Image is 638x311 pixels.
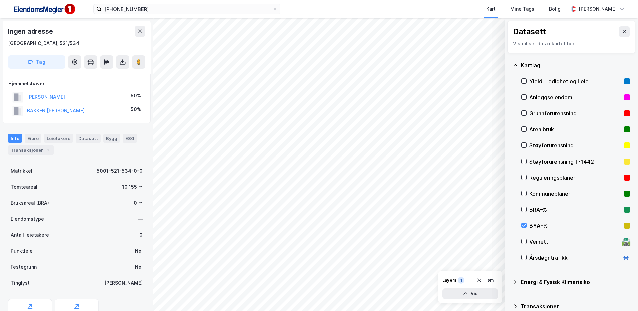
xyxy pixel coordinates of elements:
div: Datasett [76,134,101,143]
button: Tag [8,55,65,69]
div: Støyforurensning T-1442 [529,158,621,166]
div: Matrikkel [11,167,32,175]
div: Årsdøgntrafikk [529,254,619,262]
div: Nei [135,247,143,255]
iframe: Chat Widget [605,279,638,311]
div: Layers [442,278,456,283]
div: Punktleie [11,247,33,255]
div: 1 [458,277,464,284]
div: Bruksareal (BRA) [11,199,49,207]
div: Anleggseiendom [529,93,621,101]
div: 5001-521-534-0-0 [97,167,143,175]
div: Reguleringsplaner [529,174,621,182]
div: Arealbruk [529,125,621,133]
div: Ingen adresse [8,26,54,37]
div: 10 155 ㎡ [122,183,143,191]
div: Nei [135,263,143,271]
div: Tinglyst [11,279,30,287]
div: Kontrollprogram for chat [605,279,638,311]
div: 🛣️ [622,237,631,246]
button: Tøm [472,275,498,286]
div: Tomteareal [11,183,37,191]
div: BYA–% [529,222,621,230]
div: 50% [131,105,141,113]
div: Eiere [25,134,41,143]
div: Yield, Ledighet og Leie [529,77,621,85]
div: Info [8,134,22,143]
div: Bolig [549,5,561,13]
div: [PERSON_NAME] [579,5,617,13]
div: Bygg [103,134,120,143]
div: Energi & Fysisk Klimarisiko [521,278,630,286]
div: Eiendomstype [11,215,44,223]
div: 0 [139,231,143,239]
div: Kartlag [521,61,630,69]
div: Festegrunn [11,263,37,271]
div: Hjemmelshaver [8,80,145,88]
div: Grunnforurensning [529,109,621,117]
div: Leietakere [44,134,73,143]
div: 50% [131,92,141,100]
img: F4PB6Px+NJ5v8B7XTbfpPpyloAAAAASUVORK5CYII= [11,2,77,17]
input: Søk på adresse, matrikkel, gårdeiere, leietakere eller personer [102,4,272,14]
div: [PERSON_NAME] [104,279,143,287]
button: Vis [442,288,498,299]
div: Datasett [513,26,546,37]
div: [GEOGRAPHIC_DATA], 521/534 [8,39,79,47]
div: Veinett [529,238,619,246]
div: ESG [123,134,137,143]
div: Antall leietakere [11,231,49,239]
div: Kart [486,5,496,13]
div: BRA–% [529,206,621,214]
div: 0 ㎡ [134,199,143,207]
div: 1 [44,147,51,153]
div: — [138,215,143,223]
div: Mine Tags [510,5,534,13]
div: Kommuneplaner [529,190,621,198]
div: Transaksjoner [8,145,54,155]
div: Støyforurensning [529,141,621,149]
div: Visualiser data i kartet her. [513,40,630,48]
div: Transaksjoner [521,302,630,310]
